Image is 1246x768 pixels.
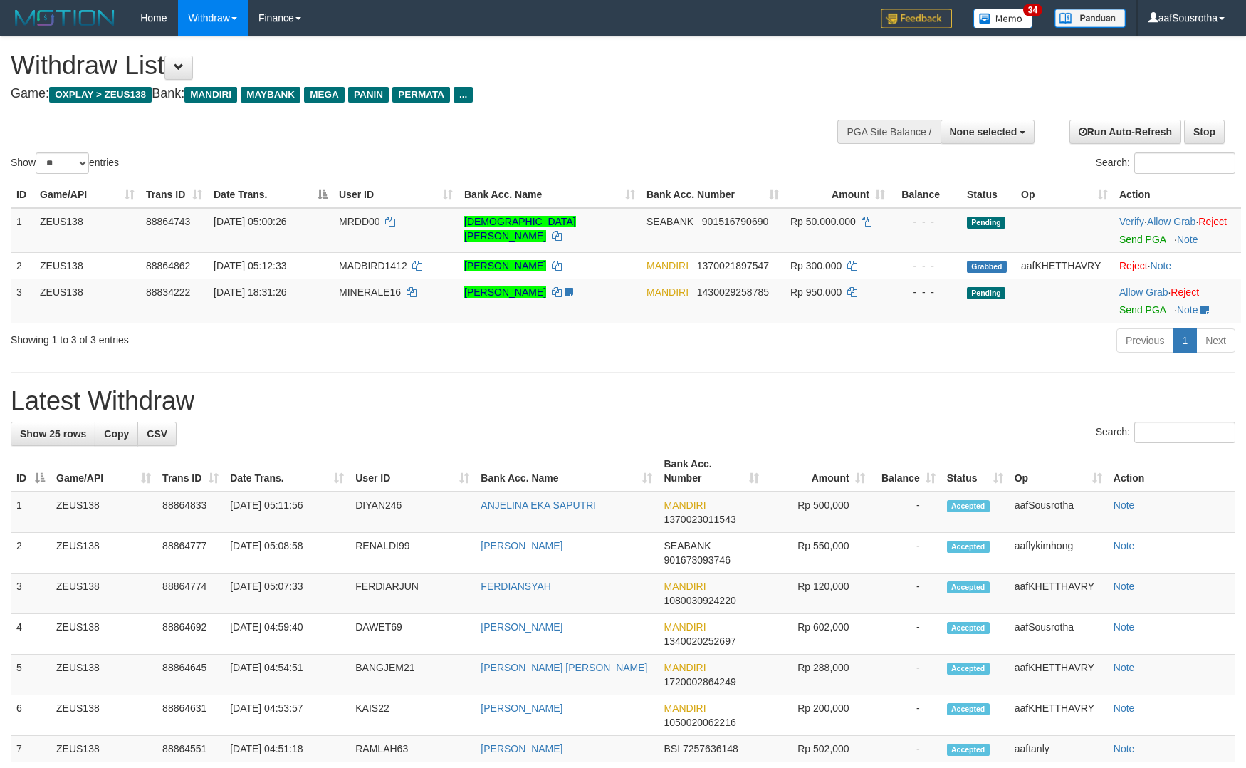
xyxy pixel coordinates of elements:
[392,87,450,103] span: PERMATA
[34,182,140,208] th: Game/API: activate to sort column ascending
[646,286,689,298] span: MANDIRI
[481,540,562,551] a: [PERSON_NAME]
[157,695,224,736] td: 88864631
[765,614,871,655] td: Rp 602,000
[871,695,941,736] td: -
[157,574,224,614] td: 88864774
[765,736,871,762] td: Rp 502,000
[1023,4,1042,16] span: 34
[333,182,459,208] th: User ID: activate to sort column ascending
[1114,540,1135,551] a: Note
[1114,621,1135,633] a: Note
[1009,574,1108,614] td: aafKHETTHAVRY
[481,662,647,673] a: [PERSON_NAME] [PERSON_NAME]
[1196,328,1235,353] a: Next
[184,87,237,103] span: MANDIRI
[157,736,224,762] td: 88864551
[664,499,706,511] span: MANDIRI
[224,614,350,655] td: [DATE] 04:59:40
[95,422,138,446] a: Copy
[350,695,475,736] td: KAIS22
[11,87,817,101] h4: Game: Bank:
[157,614,224,655] td: 88864692
[1114,252,1241,279] td: ·
[1151,260,1172,271] a: Note
[961,182,1015,208] th: Status
[51,736,157,762] td: ZEUS138
[664,702,706,714] span: MANDIRI
[11,208,34,253] td: 1
[51,695,157,736] td: ZEUS138
[1114,499,1135,511] a: Note
[664,717,735,728] span: Copy 1050020062216 to clipboard
[837,120,940,144] div: PGA Site Balance /
[304,87,345,103] span: MEGA
[765,492,871,533] td: Rp 500,000
[871,574,941,614] td: -
[896,285,956,299] div: - - -
[11,736,51,762] td: 7
[1119,216,1144,227] a: Verify
[973,9,1033,28] img: Button%20Memo.svg
[1119,286,1171,298] span: ·
[224,451,350,492] th: Date Trans.: activate to sort column ascending
[49,87,152,103] span: OXPLAY > ZEUS138
[1134,152,1235,174] input: Search:
[967,217,1005,229] span: Pending
[967,287,1005,299] span: Pending
[947,581,990,593] span: Accepted
[702,216,768,227] span: Copy 901516790690 to clipboard
[697,286,769,298] span: Copy 1430029258785 to clipboard
[157,533,224,574] td: 88864777
[339,216,380,227] span: MRDD00
[11,574,51,614] td: 3
[1015,182,1114,208] th: Op: activate to sort column ascending
[1009,492,1108,533] td: aafSousrotha
[664,621,706,633] span: MANDIRI
[1108,451,1235,492] th: Action
[641,182,785,208] th: Bank Acc. Number: activate to sort column ascending
[224,695,350,736] td: [DATE] 04:53:57
[137,422,177,446] a: CSV
[947,663,990,675] span: Accepted
[459,182,641,208] th: Bank Acc. Name: activate to sort column ascending
[224,736,350,762] td: [DATE] 04:51:18
[1198,216,1227,227] a: Reject
[34,279,140,323] td: ZEUS138
[350,574,475,614] td: FERDIARJUN
[896,214,956,229] div: - - -
[1069,120,1181,144] a: Run Auto-Refresh
[34,208,140,253] td: ZEUS138
[1119,304,1166,316] a: Send PGA
[891,182,961,208] th: Balance
[11,182,34,208] th: ID
[1134,422,1235,443] input: Search:
[871,533,941,574] td: -
[765,655,871,695] td: Rp 288,000
[224,655,350,695] td: [DATE] 04:54:51
[11,51,817,80] h1: Withdraw List
[1184,120,1225,144] a: Stop
[871,614,941,655] td: -
[664,635,735,647] span: Copy 1340020252697 to clipboard
[871,492,941,533] td: -
[658,451,764,492] th: Bank Acc. Number: activate to sort column ascending
[1177,234,1198,245] a: Note
[1147,216,1195,227] a: Allow Grab
[1119,286,1168,298] a: Allow Grab
[51,655,157,695] td: ZEUS138
[1171,286,1199,298] a: Reject
[36,152,89,174] select: Showentries
[51,492,157,533] td: ZEUS138
[51,451,157,492] th: Game/API: activate to sort column ascending
[1015,252,1114,279] td: aafKHETTHAVRY
[157,655,224,695] td: 88864645
[11,279,34,323] td: 3
[646,260,689,271] span: MANDIRI
[214,260,286,271] span: [DATE] 05:12:33
[481,702,562,714] a: [PERSON_NAME]
[11,655,51,695] td: 5
[1009,695,1108,736] td: aafKHETTHAVRY
[664,743,680,754] span: BSI
[20,428,86,440] span: Show 25 rows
